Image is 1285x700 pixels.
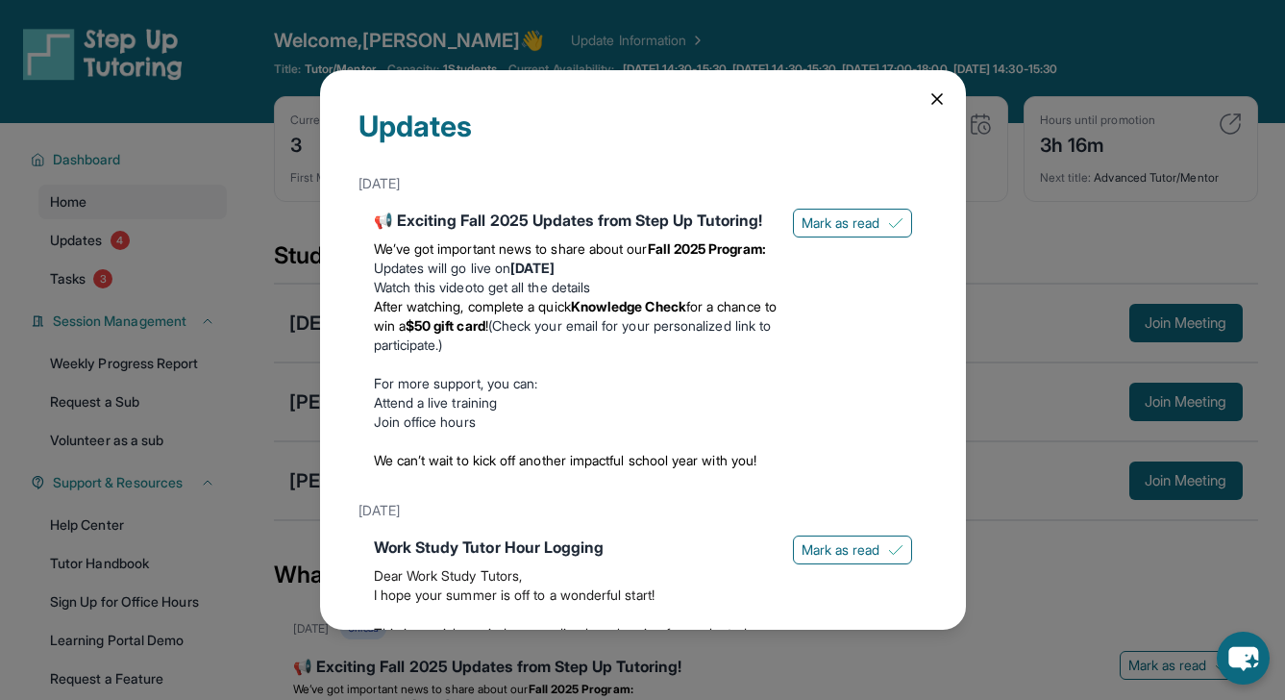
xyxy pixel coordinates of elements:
[374,413,476,430] a: Join office hours
[374,625,754,661] span: This is a quick reminder regarding hour logging for work study sessions and prep time:
[374,278,778,297] li: to get all the details
[485,317,488,334] span: !
[793,209,912,237] button: Mark as read
[374,567,523,584] span: Dear Work Study Tutors,
[802,540,880,560] span: Mark as read
[793,536,912,564] button: Mark as read
[374,374,778,393] p: For more support, you can:
[406,317,485,334] strong: $50 gift card
[374,259,778,278] li: Updates will go live on
[374,394,498,411] a: Attend a live training
[888,215,903,231] img: Mark as read
[374,297,778,355] li: (Check your email for your personalized link to participate.)
[374,279,473,295] a: Watch this video
[358,166,927,201] div: [DATE]
[510,260,555,276] strong: [DATE]
[1217,632,1270,685] button: chat-button
[358,109,927,166] div: Updates
[648,240,766,257] strong: Fall 2025 Program:
[374,452,757,468] span: We can’t wait to kick off another impactful school year with you!
[374,298,571,314] span: After watching, complete a quick
[802,213,880,233] span: Mark as read
[374,587,655,603] span: I hope your summer is off to a wonderful start!
[374,209,778,232] div: 📢 Exciting Fall 2025 Updates from Step Up Tutoring!
[358,493,927,528] div: [DATE]
[374,240,648,257] span: We’ve got important news to share about our
[374,536,778,559] div: Work Study Tutor Hour Logging
[888,542,903,558] img: Mark as read
[571,298,686,314] strong: Knowledge Check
